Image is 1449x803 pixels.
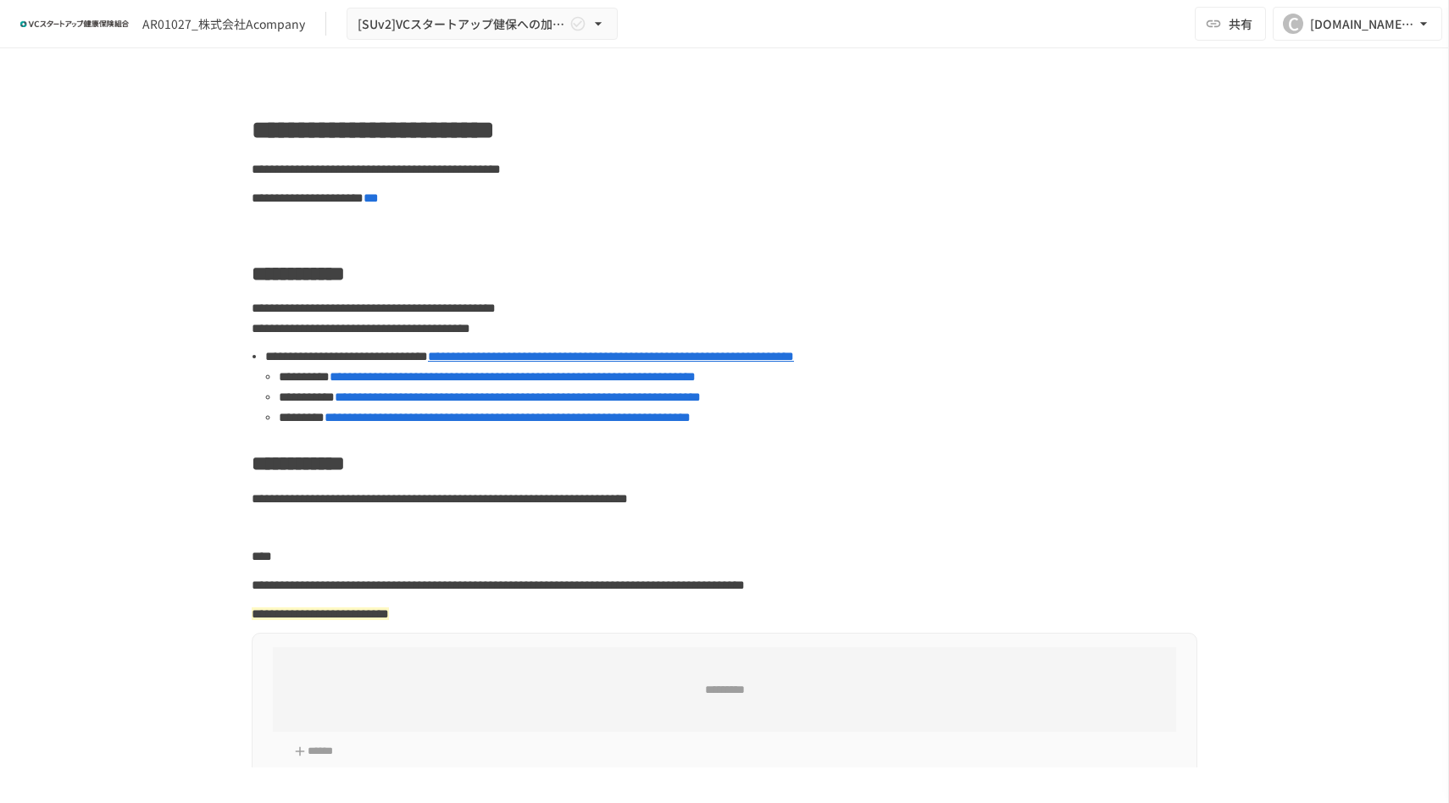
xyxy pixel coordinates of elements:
div: AR01027_株式会社Acompany [142,15,305,33]
button: C[DOMAIN_NAME][EMAIL_ADDRESS][DOMAIN_NAME] [1273,7,1442,41]
div: [DOMAIN_NAME][EMAIL_ADDRESS][DOMAIN_NAME] [1310,14,1415,35]
button: 共有 [1195,7,1266,41]
button: [SUv2]VCスタートアップ健保への加入申請手続き [347,8,618,41]
span: [SUv2]VCスタートアップ健保への加入申請手続き [358,14,566,35]
div: C [1283,14,1303,34]
img: ZDfHsVrhrXUoWEWGWYf8C4Fv4dEjYTEDCNvmL73B7ox [20,10,129,37]
span: 共有 [1229,14,1252,33]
